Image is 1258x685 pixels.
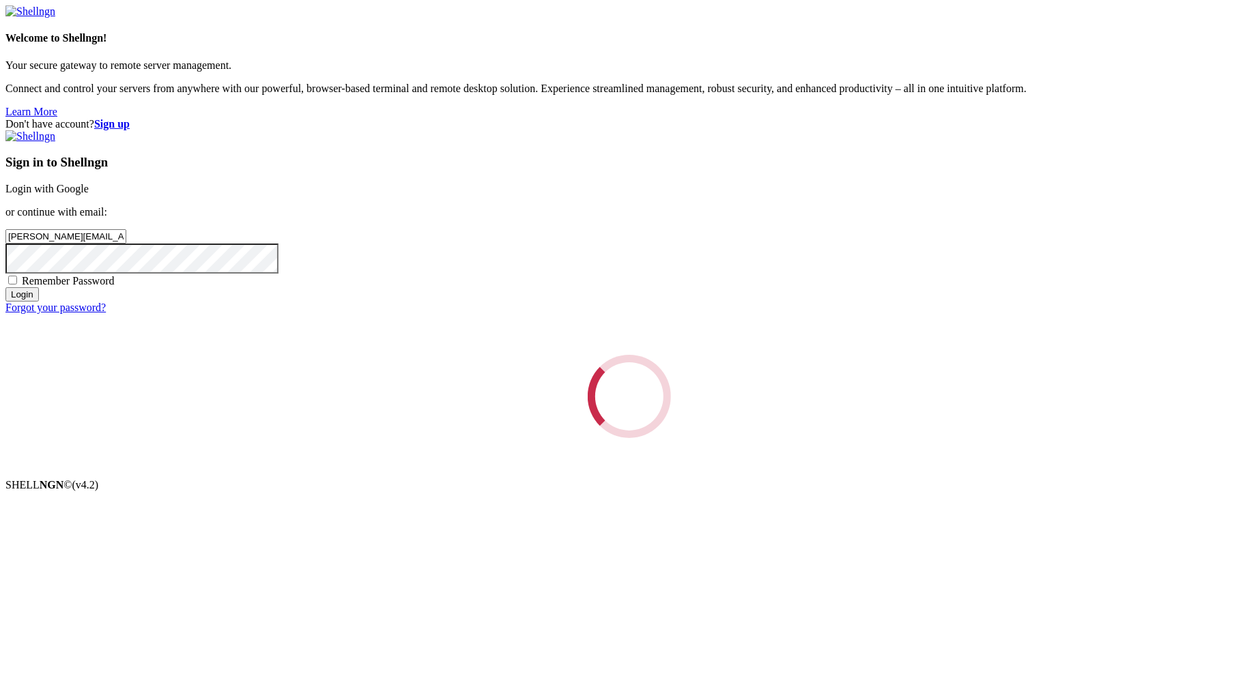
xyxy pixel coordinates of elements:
b: NGN [40,479,64,491]
p: or continue with email: [5,206,1253,218]
p: Your secure gateway to remote server management. [5,59,1253,72]
span: 4.2.0 [72,479,99,491]
span: SHELL © [5,479,98,491]
input: Login [5,287,39,302]
img: Shellngn [5,5,55,18]
div: Loading... [584,351,674,441]
h3: Sign in to Shellngn [5,155,1253,170]
a: Sign up [94,118,130,130]
a: Learn More [5,106,57,117]
a: Forgot your password? [5,302,106,313]
h4: Welcome to Shellngn! [5,32,1253,44]
div: Don't have account? [5,118,1253,130]
a: Login with Google [5,183,89,194]
img: Shellngn [5,130,55,143]
span: Remember Password [22,275,115,287]
p: Connect and control your servers from anywhere with our powerful, browser-based terminal and remo... [5,83,1253,95]
input: Remember Password [8,276,17,285]
input: Email address [5,229,126,244]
